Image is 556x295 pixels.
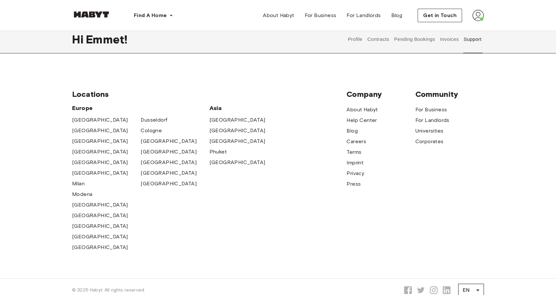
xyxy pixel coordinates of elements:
span: Locations [72,89,347,99]
span: Get in Touch [423,12,457,19]
a: Blog [347,127,358,135]
a: Blog [386,9,408,22]
a: [GEOGRAPHIC_DATA] [72,233,128,241]
img: Habyt [72,11,111,18]
img: avatar [472,10,484,21]
a: [GEOGRAPHIC_DATA] [209,116,265,124]
span: © 2025 Habyt. All rights reserved. [72,287,145,293]
a: [GEOGRAPHIC_DATA] [141,159,197,166]
a: Help Center [347,116,377,124]
a: Cologne [141,127,162,134]
span: For Landlords [347,12,381,19]
a: Press [347,180,361,188]
a: Privacy [347,170,364,177]
a: [GEOGRAPHIC_DATA] [141,169,197,177]
a: [GEOGRAPHIC_DATA] [72,116,128,124]
span: Emmet ! [86,32,127,46]
a: About Habyt [258,9,299,22]
button: Support [463,25,482,53]
a: About Habyt [347,106,378,114]
a: Modena [72,190,92,198]
a: [GEOGRAPHIC_DATA] [72,244,128,251]
a: [GEOGRAPHIC_DATA] [141,137,197,145]
div: user profile tabs [346,25,484,53]
button: Get in Touch [418,9,462,22]
span: Asia [209,104,278,112]
span: Community [415,89,484,99]
span: Hi [72,32,86,46]
a: [GEOGRAPHIC_DATA] [141,180,197,188]
a: [GEOGRAPHIC_DATA] [72,159,128,166]
a: [GEOGRAPHIC_DATA] [209,127,265,134]
a: [GEOGRAPHIC_DATA] [72,212,128,219]
a: Milan [72,180,85,188]
a: Phuket [209,148,227,156]
a: [GEOGRAPHIC_DATA] [72,127,128,134]
span: Company [347,89,415,99]
a: Corporates [415,138,444,145]
a: For Landlords [415,116,449,124]
a: Terms [347,148,361,156]
a: For Business [300,9,342,22]
button: Pending Bookings [393,25,436,53]
span: Blog [391,12,403,19]
a: [GEOGRAPHIC_DATA] [72,169,128,177]
a: Imprint [347,159,364,167]
a: For Business [415,106,447,114]
a: [GEOGRAPHIC_DATA] [72,222,128,230]
a: Dusseldorf [141,116,167,124]
a: [GEOGRAPHIC_DATA] [141,148,197,156]
a: Careers [347,138,366,145]
span: Find A Home [134,12,167,19]
a: [GEOGRAPHIC_DATA] [72,148,128,156]
button: Find A Home [129,9,178,22]
a: For Landlords [341,9,386,22]
a: [GEOGRAPHIC_DATA] [72,137,128,145]
a: [GEOGRAPHIC_DATA] [209,137,265,145]
button: Contracts [366,25,390,53]
span: About Habyt [263,12,294,19]
button: Profile [347,25,364,53]
span: For Business [305,12,337,19]
a: Universities [415,127,444,135]
span: Europe [72,104,209,112]
a: [GEOGRAPHIC_DATA] [209,159,265,166]
a: [GEOGRAPHIC_DATA] [72,201,128,209]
